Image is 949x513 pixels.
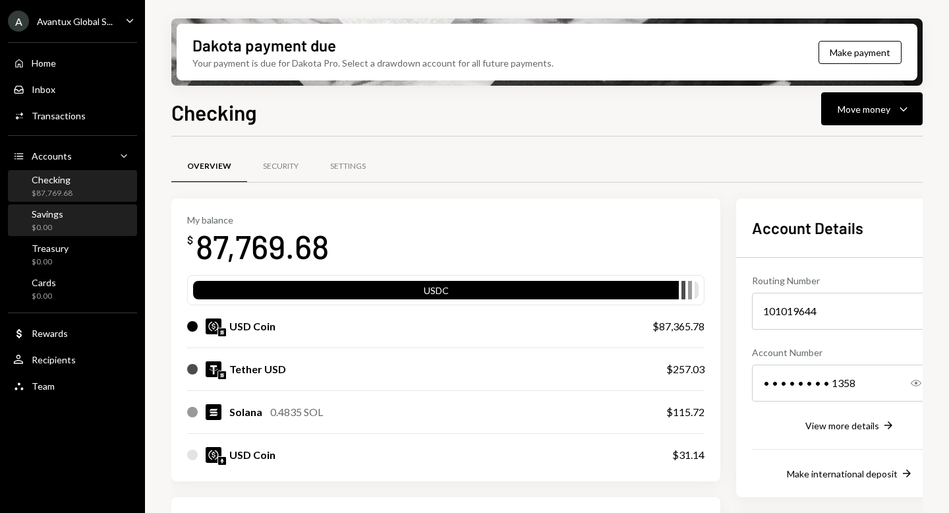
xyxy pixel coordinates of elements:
a: Accounts [8,144,137,167]
div: $ [187,233,193,247]
a: Savings$0.00 [8,204,137,236]
button: Make payment [819,41,902,64]
div: USDC [193,284,679,302]
div: $115.72 [666,404,705,420]
div: Settings [330,161,366,172]
button: Move money [821,92,923,125]
div: 101019644 [752,293,948,330]
button: View more details [805,419,895,433]
div: A [8,11,29,32]
div: Move money [838,102,890,116]
div: $31.14 [672,447,705,463]
h2: Account Details [752,217,948,239]
a: Settings [314,150,382,183]
div: Avantux Global S... [37,16,113,27]
a: Checking$87,769.68 [8,170,137,202]
a: Recipients [8,347,137,371]
a: Cards$0.00 [8,273,137,305]
div: $0.00 [32,291,56,302]
div: Your payment is due for Dakota Pro. Select a drawdown account for all future payments. [192,56,554,70]
div: Accounts [32,150,72,162]
div: Overview [187,161,231,172]
button: Make international deposit [787,467,913,481]
a: Rewards [8,321,137,345]
div: $87,365.78 [652,318,705,334]
div: View more details [805,420,879,431]
div: Savings [32,208,63,220]
img: ethereum-mainnet [218,457,226,465]
a: Treasury$0.00 [8,239,137,270]
div: Checking [32,174,72,185]
img: USDC [206,318,221,334]
div: Inbox [32,84,55,95]
div: Transactions [32,110,86,121]
div: USD Coin [229,447,275,463]
div: Routing Number [752,274,948,287]
img: SOL [206,404,221,420]
div: Make international deposit [787,468,898,479]
h1: Checking [171,99,257,125]
div: $257.03 [666,361,705,377]
a: Team [8,374,137,398]
div: Treasury [32,243,69,254]
img: USDC [206,447,221,463]
div: $87,769.68 [32,188,72,199]
a: Security [247,150,314,183]
div: Rewards [32,328,68,339]
a: Home [8,51,137,75]
a: Transactions [8,104,137,127]
div: Home [32,57,56,69]
div: 0.4835 SOL [270,404,323,420]
div: Security [263,161,299,172]
div: 87,769.68 [196,226,329,267]
div: Recipients [32,354,76,365]
div: $0.00 [32,256,69,268]
a: Overview [171,150,247,183]
a: Inbox [8,77,137,101]
div: Solana [229,404,262,420]
div: Team [32,380,55,392]
img: USDT [206,361,221,377]
div: Cards [32,277,56,288]
div: My balance [187,214,329,226]
img: solana-mainnet [218,328,226,336]
div: Dakota payment due [192,34,336,56]
div: USD Coin [229,318,275,334]
img: solana-mainnet [218,371,226,379]
div: $0.00 [32,222,63,233]
div: • • • • • • • • 1358 [752,365,948,402]
div: Account Number [752,346,948,359]
div: Tether USD [229,361,286,377]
